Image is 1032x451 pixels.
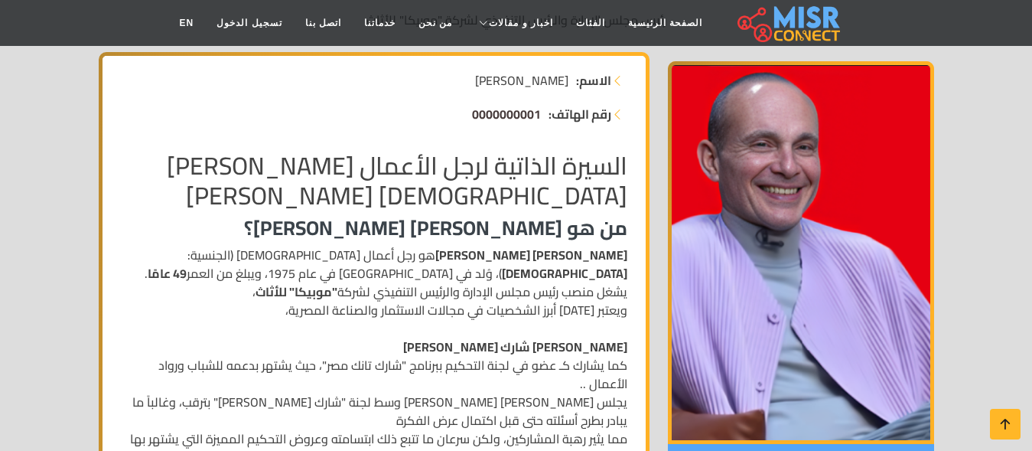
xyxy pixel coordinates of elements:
[475,71,568,90] span: [PERSON_NAME]
[148,262,187,285] strong: 49 عامًا
[489,16,553,30] span: اخبار و مقالات
[576,71,611,90] strong: الاسم:
[168,8,206,38] a: EN
[294,8,353,38] a: اتصل بنا
[668,61,934,444] img: محمد فاروق
[617,8,714,38] a: الصفحة الرئيسية
[565,8,617,38] a: الفئات
[121,246,627,448] p: هو رجل أعمال [DEMOGRAPHIC_DATA] (الجنسية: )، وُلد في [GEOGRAPHIC_DATA] في عام 1975، ويبلغ من العم...
[464,8,565,38] a: اخبار و مقالات
[353,8,407,38] a: خدماتنا
[549,105,611,123] strong: رقم الهاتف:
[472,105,541,123] a: 0000000001
[472,103,541,126] span: 0000000001
[256,280,337,303] strong: "موبيكا" للأثاث
[737,4,840,42] img: main.misr_connect
[121,151,627,210] h2: السيرة الذاتية لرجل الأعمال [PERSON_NAME][DEMOGRAPHIC_DATA] [PERSON_NAME]
[435,243,627,266] strong: [PERSON_NAME] [PERSON_NAME]
[502,262,627,285] strong: [DEMOGRAPHIC_DATA]
[403,335,627,358] strong: [PERSON_NAME] شارك [PERSON_NAME]
[205,8,293,38] a: تسجيل الدخول
[121,216,627,240] h3: من هو [PERSON_NAME] [PERSON_NAME]؟
[407,8,464,38] a: من نحن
